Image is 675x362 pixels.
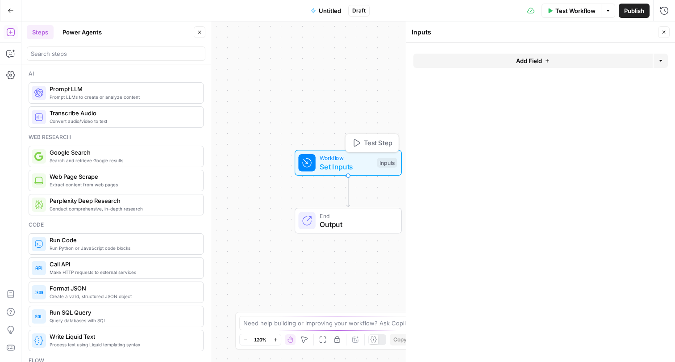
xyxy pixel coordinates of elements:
[319,6,341,15] span: Untitled
[50,317,196,324] span: Query databases with SQL
[50,118,196,125] span: Convert audio/video to text
[50,148,196,157] span: Google Search
[50,332,196,341] span: Write Liquid Text
[29,133,204,141] div: Web research
[29,221,204,229] div: Code
[50,84,196,93] span: Prompt LLM
[516,56,542,65] span: Add Field
[393,336,407,344] span: Copy
[50,157,196,164] span: Search and retrieve Google results
[50,293,196,300] span: Create a valid, structured JSON object
[50,172,196,181] span: Web Page Scrape
[320,219,392,230] span: Output
[320,211,392,220] span: End
[555,6,596,15] span: Test Workflow
[50,109,196,118] span: Transcribe Audio
[320,161,373,172] span: Set Inputs
[624,6,644,15] span: Publish
[50,269,196,276] span: Make HTTP requests to external services
[619,4,650,18] button: Publish
[50,341,196,348] span: Process text using Liquid templating syntax
[412,28,655,37] div: Inputs
[29,70,204,78] div: Ai
[265,150,431,176] div: WorkflowSet InputsInputsTest Step
[265,208,431,234] div: EndOutput
[50,181,196,188] span: Extract content from web pages
[31,49,201,58] input: Search steps
[50,196,196,205] span: Perplexity Deep Research
[413,54,653,68] button: Add Field
[50,236,196,244] span: Run Code
[57,25,107,39] button: Power Agents
[27,25,54,39] button: Steps
[377,158,397,168] div: Inputs
[305,4,346,18] button: Untitled
[50,93,196,101] span: Prompt LLMs to create or analyze content
[50,284,196,293] span: Format JSON
[390,334,410,345] button: Copy
[542,4,601,18] button: Test Workflow
[352,7,366,15] span: Draft
[50,308,196,317] span: Run SQL Query
[50,205,196,212] span: Conduct comprehensive, in-depth research
[320,154,373,162] span: Workflow
[50,244,196,252] span: Run Python or JavaScript code blocks
[50,260,196,269] span: Call API
[346,176,350,207] g: Edge from start to end
[254,336,267,343] span: 120%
